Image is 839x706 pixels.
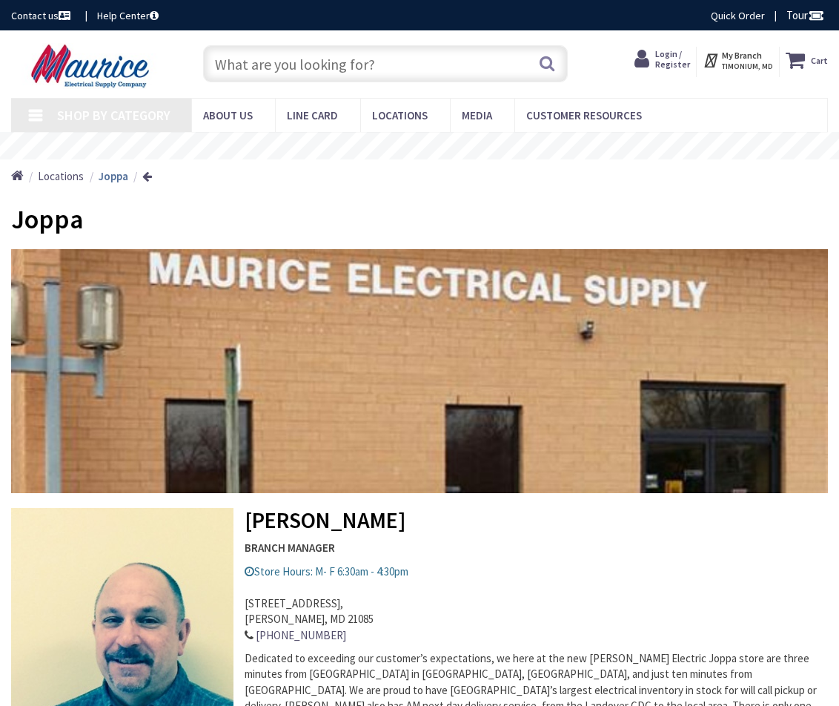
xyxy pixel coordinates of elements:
strong: My Branch [722,50,762,61]
a: [PHONE_NUMBER] [256,627,346,643]
span: Line Card [287,108,338,122]
span: Login / Register [655,48,690,70]
a: Contact us [11,8,73,23]
a: Login / Register [634,47,690,72]
div: My Branch TIMONIUM, MD [703,47,773,73]
span: Joppa [11,202,84,236]
img: Maurice Electrical Supply Company [11,43,173,88]
span: Store Hours: M- F 6:30am - 4:30pm [245,564,408,578]
span: Customer Resources [526,108,642,122]
a: Cart [786,47,828,73]
span: Locations [372,108,428,122]
span: About us [203,108,253,122]
a: Quick Order [711,8,765,23]
span: Tour [786,8,824,22]
input: What are you looking for? [203,45,568,82]
span: TIMONIUM, MD [722,62,773,71]
span: Media [462,108,492,122]
strong: Cart [811,47,828,73]
img: mauric_location_8.jpg [11,249,828,494]
span: Shop By Category [57,107,170,124]
rs-layer: Free Same Day Pickup at 15 Locations [298,139,539,154]
address: [STREET_ADDRESS], [PERSON_NAME], MD 21085 [11,579,828,643]
strong: Joppa [99,169,128,183]
strong: BRANCH MANAGER [11,540,828,555]
a: Locations [38,168,84,184]
a: Help Center [97,8,159,23]
span: Locations [38,169,84,183]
